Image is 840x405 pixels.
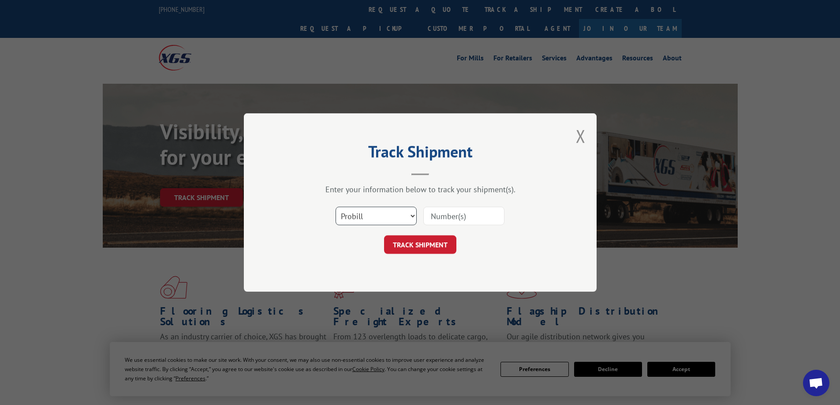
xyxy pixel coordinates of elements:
[423,207,504,225] input: Number(s)
[384,235,456,254] button: TRACK SHIPMENT
[803,370,829,396] div: Open chat
[288,145,553,162] h2: Track Shipment
[288,184,553,194] div: Enter your information below to track your shipment(s).
[576,124,586,148] button: Close modal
